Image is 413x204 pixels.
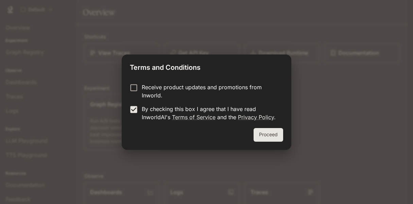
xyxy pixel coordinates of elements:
p: By checking this box I agree that I have read InworldAI's and the . [142,105,278,121]
a: Terms of Service [172,114,216,121]
p: Receive product updates and promotions from Inworld. [142,83,278,99]
a: Privacy Policy [238,114,274,121]
h2: Terms and Conditions [122,54,291,78]
button: Proceed [254,128,283,142]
